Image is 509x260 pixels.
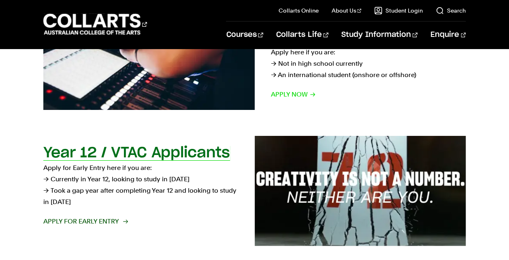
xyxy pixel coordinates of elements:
[43,13,147,36] div: Go to homepage
[226,21,263,48] a: Courses
[43,162,239,208] p: Apply for Early Entry here if you are: → Currently in Year 12, looking to study in [DATE] → Took ...
[276,21,328,48] a: Collarts Life
[430,21,466,48] a: Enquire
[43,136,466,245] a: Year 12 / VTAC Applicants Apply for Early Entry here if you are:→ Currently in Year 12, looking t...
[271,89,316,100] span: Apply now
[341,21,417,48] a: Study Information
[279,6,319,15] a: Collarts Online
[374,6,423,15] a: Student Login
[43,0,466,110] a: Direct Applicants (Domestic & International) Apply here if you are:→ Not in high school currently...
[436,6,466,15] a: Search
[43,216,127,227] span: Apply for Early Entry
[43,146,230,160] h2: Year 12 / VTAC Applicants
[332,6,362,15] a: About Us
[271,47,466,81] p: Apply here if you are: → Not in high school currently → An international student (onshore or offs...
